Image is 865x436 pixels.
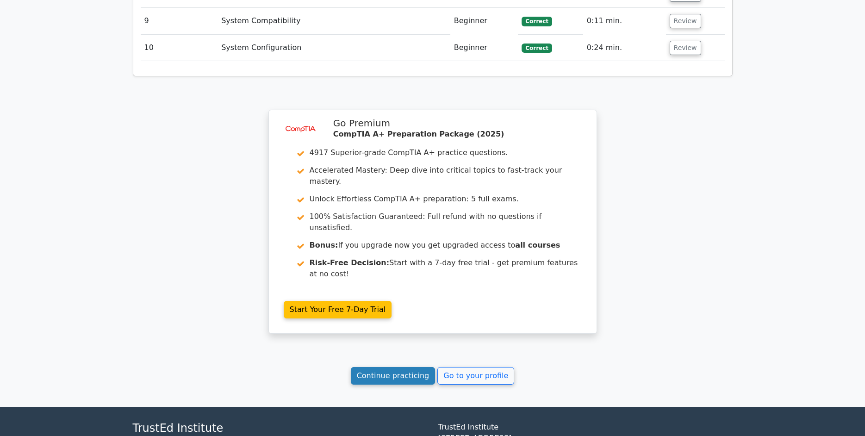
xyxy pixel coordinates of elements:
[284,301,392,318] a: Start Your Free 7-Day Trial
[133,422,427,435] h4: TrustEd Institute
[670,41,701,55] button: Review
[141,35,218,61] td: 10
[141,8,218,34] td: 9
[522,17,552,26] span: Correct
[437,367,514,385] a: Go to your profile
[218,35,450,61] td: System Configuration
[450,35,518,61] td: Beginner
[351,367,436,385] a: Continue practicing
[583,8,666,34] td: 0:11 min.
[218,8,450,34] td: System Compatibility
[450,8,518,34] td: Beginner
[670,14,701,28] button: Review
[583,35,666,61] td: 0:24 min.
[522,44,552,53] span: Correct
